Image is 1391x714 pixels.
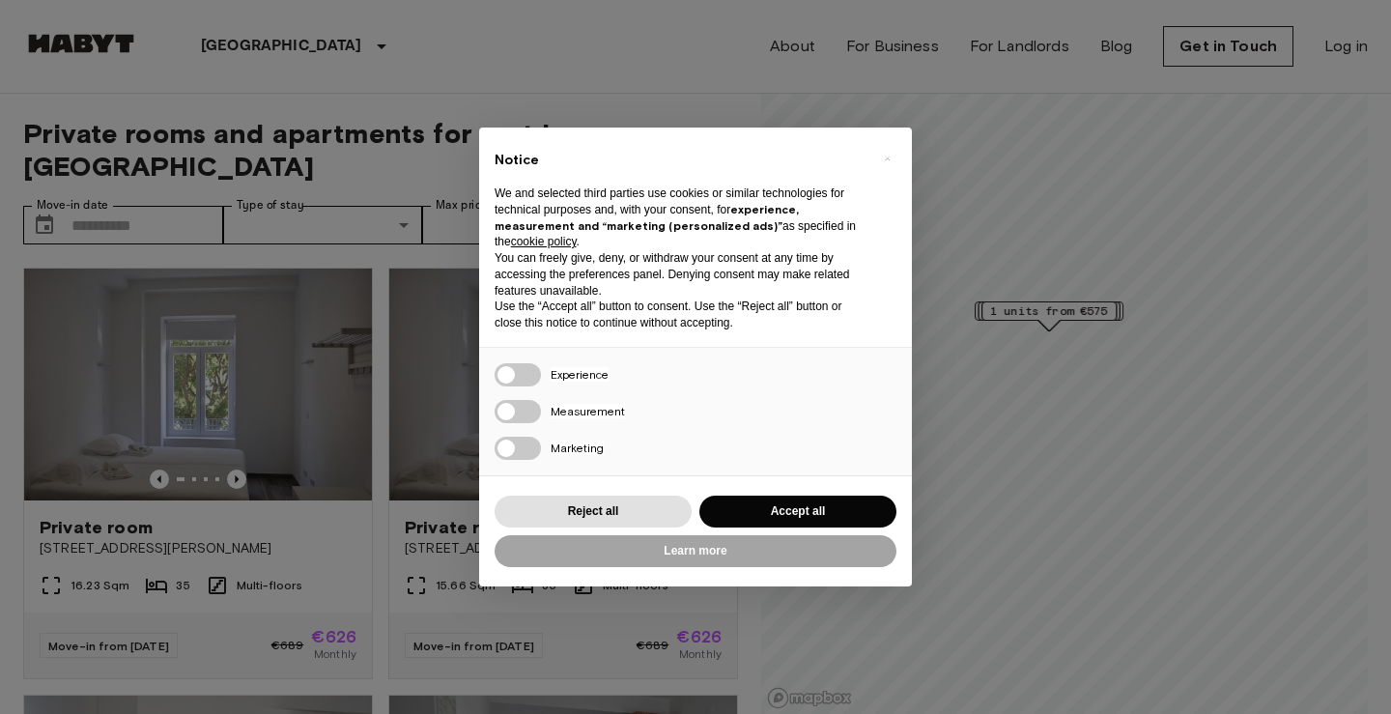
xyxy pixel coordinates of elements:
[871,143,902,174] button: Close this notice
[495,496,692,528] button: Reject all
[495,250,866,299] p: You can freely give, deny, or withdraw your consent at any time by accessing the preferences pane...
[551,441,604,455] span: Marketing
[495,299,866,331] p: Use the “Accept all” button to consent. Use the “Reject all” button or close this notice to conti...
[511,235,577,248] a: cookie policy
[495,535,896,567] button: Learn more
[495,151,866,170] h2: Notice
[884,147,891,170] span: ×
[551,404,625,418] span: Measurement
[551,367,609,382] span: Experience
[495,186,866,250] p: We and selected third parties use cookies or similar technologies for technical purposes and, wit...
[495,202,799,233] strong: experience, measurement and “marketing (personalized ads)”
[699,496,896,528] button: Accept all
